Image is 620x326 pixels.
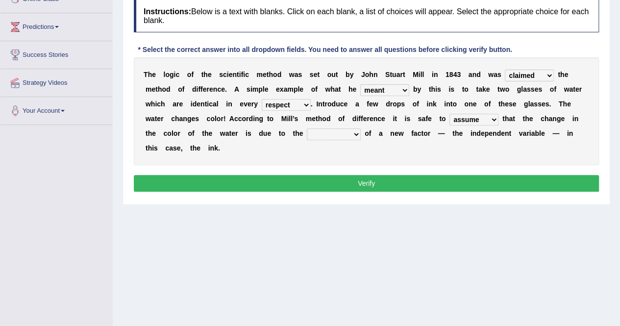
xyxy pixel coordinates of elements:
b: e [263,71,267,78]
b: ’ [293,115,294,123]
b: n [318,100,322,108]
b: c [207,115,211,123]
b: o [338,115,343,123]
b: e [313,71,317,78]
a: Strategy Videos [0,69,112,94]
b: s [534,100,538,108]
b: e [203,85,207,93]
b: d [352,115,357,123]
b: o [178,85,182,93]
b: T [144,71,148,78]
b: ! [223,115,226,123]
b: e [381,115,385,123]
b: e [248,100,251,108]
b: o [365,71,370,78]
b: M [281,115,287,123]
b: l [289,115,291,123]
b: l [528,100,530,108]
b: t [522,115,525,123]
b: A [234,85,239,93]
b: a [530,100,534,108]
b: g [524,100,528,108]
b: . [225,85,227,93]
b: t [502,115,505,123]
b: g [517,85,521,93]
b: c [209,100,213,108]
b: e [352,85,356,93]
b: d [193,100,197,108]
b: h [269,71,273,78]
b: i [287,115,289,123]
b: o [165,71,170,78]
b: a [284,85,288,93]
b: t [317,71,320,78]
b: n [469,100,473,108]
b: k [433,100,437,108]
b: d [248,115,253,123]
b: h [330,85,335,93]
b: s [538,100,542,108]
b: s [527,85,531,93]
b: h [525,115,529,123]
b: l [263,85,265,93]
b: h [369,71,373,78]
b: r [221,115,223,123]
b: h [151,100,155,108]
button: Verify [134,175,599,192]
b: e [472,100,476,108]
b: e [240,100,244,108]
b: s [195,115,199,123]
b: u [331,71,336,78]
b: y [254,100,258,108]
b: e [369,100,373,108]
b: s [401,100,405,108]
b: g [259,115,263,123]
b: e [529,115,533,123]
b: i [444,100,446,108]
b: t [155,115,157,123]
b: e [265,85,269,93]
b: n [183,115,187,123]
b: o [393,100,397,108]
b: e [428,115,432,123]
b: a [569,85,573,93]
b: w [500,85,505,93]
b: A [229,115,234,123]
b: w [289,71,295,78]
b: e [561,115,565,123]
b: i [239,71,241,78]
b: g [187,115,192,123]
b: r [161,115,163,123]
b: a [548,115,552,123]
b: c [223,71,227,78]
b: h [505,115,509,123]
b: e [191,115,195,123]
b: e [486,85,490,93]
b: f [200,85,203,93]
b: o [327,100,332,108]
b: l [521,85,523,93]
b: n [434,71,438,78]
b: t [476,85,478,93]
b: n [213,85,218,93]
b: o [452,100,457,108]
b: h [545,115,549,123]
b: h [348,85,353,93]
b: c [377,115,381,123]
b: e [152,71,156,78]
b: o [187,71,192,78]
b: i [393,115,395,123]
b: l [291,115,293,123]
b: t [201,71,204,78]
b: e [157,115,161,123]
b: e [512,100,516,108]
b: t [322,100,325,108]
b: r [579,85,581,93]
b: o [464,100,469,108]
b: e [575,85,579,93]
b: a [422,115,425,123]
b: d [277,71,282,78]
b: l [422,71,424,78]
b: o [484,100,489,108]
b: d [192,85,197,93]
